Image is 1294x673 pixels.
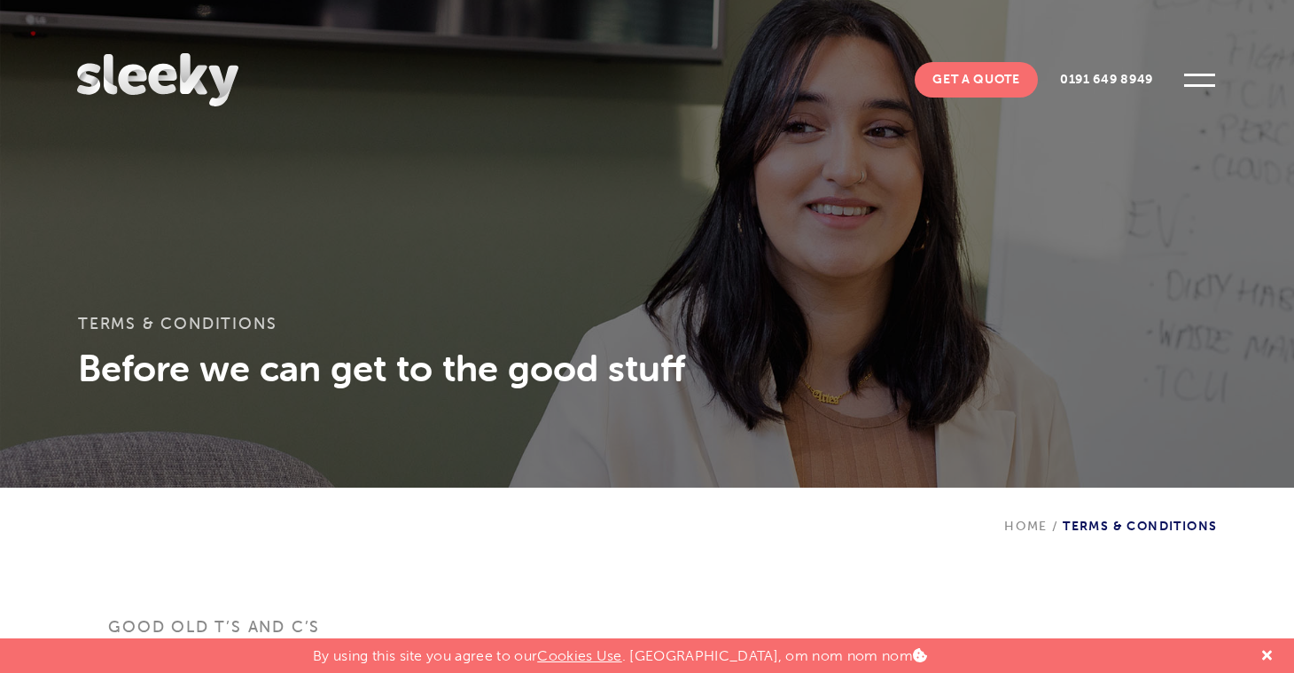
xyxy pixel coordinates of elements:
[537,647,622,664] a: Cookies Use
[78,346,1216,390] h3: Before we can get to the good stuff
[1042,62,1171,98] a: 0191 649 8949
[1004,488,1217,534] div: Terms & Conditions
[915,62,1038,98] a: Get A Quote
[77,53,238,106] img: Sleeky Web Design Newcastle
[108,616,1186,651] h3: Good old T’s and C’s
[78,315,1216,346] h1: Terms & Conditions
[313,638,927,664] p: By using this site you agree to our . [GEOGRAPHIC_DATA], om nom nom nom
[1048,519,1063,534] span: /
[1004,519,1048,534] a: Home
